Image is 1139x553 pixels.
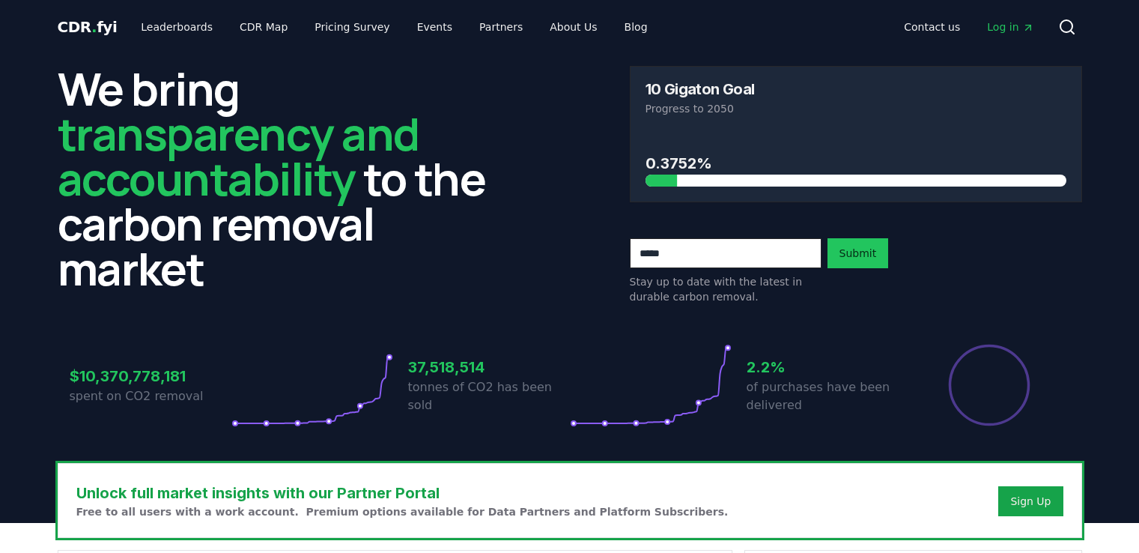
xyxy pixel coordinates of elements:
[303,13,401,40] a: Pricing Survey
[58,16,118,37] a: CDR.fyi
[405,13,464,40] a: Events
[228,13,300,40] a: CDR Map
[467,13,535,40] a: Partners
[987,19,1033,34] span: Log in
[538,13,609,40] a: About Us
[747,378,908,414] p: of purchases have been delivered
[646,82,755,97] h3: 10 Gigaton Goal
[1010,494,1051,509] a: Sign Up
[892,13,1045,40] nav: Main
[630,274,821,304] p: Stay up to date with the latest in durable carbon removal.
[646,152,1066,175] h3: 0.3752%
[998,486,1063,516] button: Sign Up
[76,504,729,519] p: Free to all users with a work account. Premium options available for Data Partners and Platform S...
[76,482,729,504] h3: Unlock full market insights with our Partner Portal
[58,66,510,291] h2: We bring to the carbon removal market
[747,356,908,378] h3: 2.2%
[975,13,1045,40] a: Log in
[70,387,231,405] p: spent on CO2 removal
[70,365,231,387] h3: $10,370,778,181
[892,13,972,40] a: Contact us
[129,13,659,40] nav: Main
[613,13,660,40] a: Blog
[58,18,118,36] span: CDR fyi
[408,356,570,378] h3: 37,518,514
[827,238,889,268] button: Submit
[129,13,225,40] a: Leaderboards
[646,101,1066,116] p: Progress to 2050
[947,343,1031,427] div: Percentage of sales delivered
[408,378,570,414] p: tonnes of CO2 has been sold
[58,103,419,209] span: transparency and accountability
[91,18,97,36] span: .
